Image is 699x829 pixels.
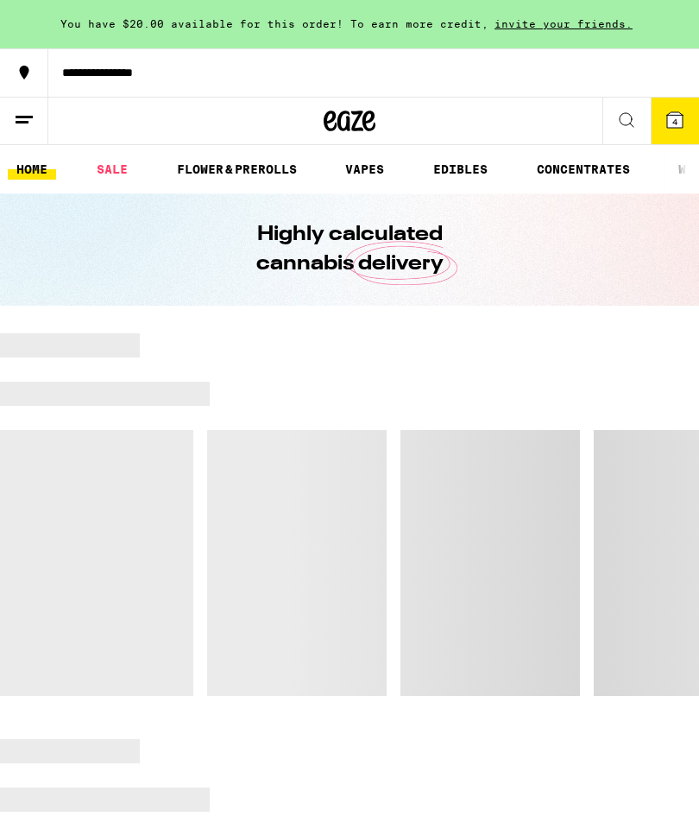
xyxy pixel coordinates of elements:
a: CONCENTRATES [528,159,639,180]
a: HOME [8,159,56,180]
a: SALE [88,159,136,180]
a: VAPES [337,159,393,180]
span: 4 [672,117,677,127]
a: EDIBLES [425,159,496,180]
button: 4 [651,98,699,144]
a: FLOWER & PREROLLS [168,159,305,180]
h1: Highly calculated cannabis delivery [207,220,492,279]
span: invite your friends. [488,18,639,29]
span: You have $20.00 available for this order! To earn more credit, [60,18,488,29]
